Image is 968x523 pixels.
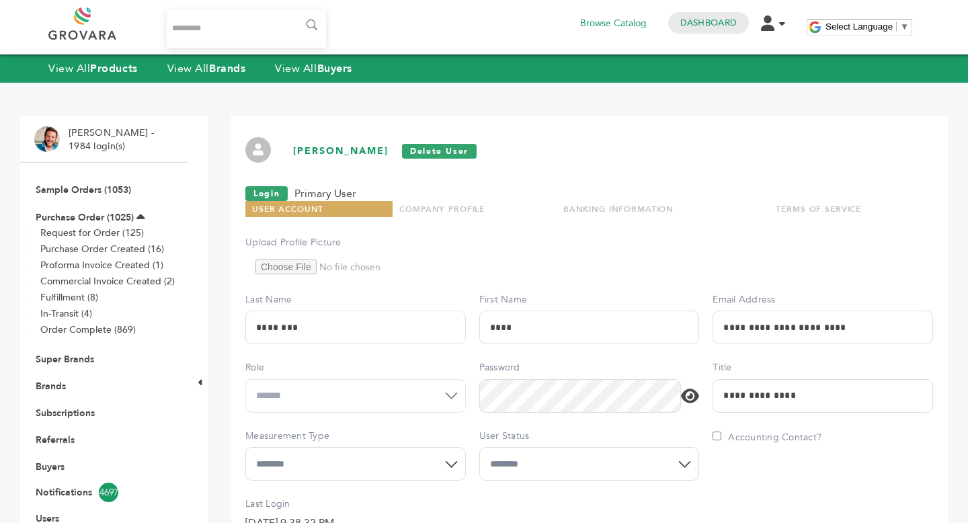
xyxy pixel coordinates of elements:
label: Measurement Type [245,430,466,443]
label: Last Login [245,497,466,511]
label: User Status [479,430,700,443]
li: [PERSON_NAME] - 1984 login(s) [69,126,157,153]
input: Search... [167,10,326,48]
label: Accounting Contact? [713,431,821,444]
a: Browse Catalog [580,16,647,31]
a: View AllProducts [48,61,138,76]
label: Email Address [713,293,933,307]
input: Accounting Contact? [713,432,721,440]
a: Purchase Order Created (16) [40,243,164,255]
label: Role [245,361,466,374]
a: Purchase Order (1025) [36,211,134,224]
a: Fulfillment (8) [40,291,98,304]
img: profile.png [245,137,271,163]
a: View AllBuyers [275,61,352,76]
label: Title [713,361,933,374]
span: Select Language [825,22,893,32]
strong: Brands [209,61,245,76]
a: Subscriptions [36,407,95,419]
a: Referrals [36,434,75,446]
a: Proforma Invoice Created (1) [40,259,163,272]
a: Notifications4697 [36,483,173,502]
a: Brands [36,380,66,393]
a: Dashboard [680,17,737,29]
label: First Name [479,293,700,307]
a: Select Language​ [825,22,909,32]
a: COMPANY PROFILE [399,204,485,214]
a: Sample Orders (1053) [36,184,131,196]
span: ▼ [900,22,909,32]
a: View AllBrands [167,61,246,76]
a: BANKING INFORMATION [563,204,674,214]
a: Commercial Invoice Created (2) [40,275,175,288]
a: Delete User [402,144,477,159]
a: Request for Order (125) [40,227,144,239]
span: ​ [896,22,897,32]
label: Upload Profile Picture [245,236,466,249]
a: In-Transit (4) [40,307,92,320]
a: Buyers [36,460,65,473]
a: Super Brands [36,353,94,366]
a: Order Complete (869) [40,323,136,336]
a: Login [245,186,288,201]
label: Last Name [245,293,466,307]
a: USER ACCOUNT [252,204,323,214]
a: TERMS OF SERVICE [776,204,861,214]
strong: Buyers [317,61,352,76]
span: 4697 [99,483,118,502]
label: Password [479,361,700,374]
strong: Products [90,61,137,76]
